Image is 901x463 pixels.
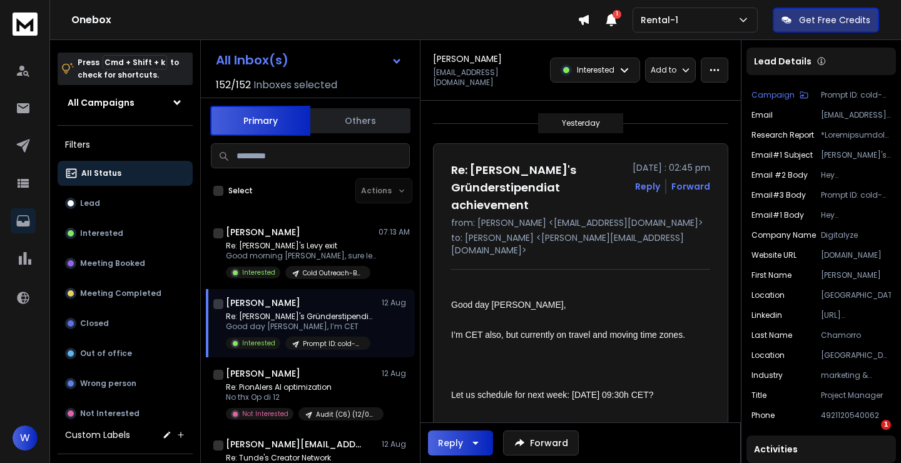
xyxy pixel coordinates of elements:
p: Press to check for shortcuts. [78,56,179,81]
button: Reply [428,430,493,455]
span: 1 [881,420,891,430]
button: Primary [210,106,310,136]
p: [URL][DOMAIN_NAME][PERSON_NAME][PERSON_NAME] [821,310,891,320]
span: 152 / 152 [216,78,251,93]
h1: [PERSON_NAME] [433,53,502,65]
span: Cmd + Shift + k [103,55,167,69]
button: All Campaigns [58,90,193,115]
button: Meeting Booked [58,251,193,276]
p: 12 Aug [382,369,410,379]
h3: Inboxes selected [253,78,337,93]
p: from: [PERSON_NAME] <[EMAIL_ADDRESS][DOMAIN_NAME]> [451,216,710,229]
p: Get Free Credits [799,14,870,26]
p: Re: [PERSON_NAME]'s Levy exit [226,241,376,251]
p: Research Report [751,130,814,140]
label: Select [228,186,253,196]
p: *Loremipsumdolor*<si>6. Ametconsect: Adipiscin Elits'd eiusmo temporincid ut l ETD Magnaaliquaeni... [821,130,891,140]
p: Out of office [80,349,132,359]
p: Phone [751,410,775,420]
button: Closed [58,311,193,336]
p: Lead [80,198,100,208]
p: Email#1 Subject [751,150,813,160]
h1: [PERSON_NAME] [226,297,300,309]
p: Lead Details [754,55,812,68]
p: First Name [751,270,792,280]
p: All Status [81,168,121,178]
span: Let us schedule for next week: [DATE] 09:30h CET? [451,390,653,400]
p: [DOMAIN_NAME] [821,250,891,260]
p: Rental-1 [641,14,683,26]
h1: [PERSON_NAME] [226,367,300,380]
p: [DATE] : 02:45 pm [633,161,710,174]
p: Campaign [751,90,795,100]
button: Wrong person [58,371,193,396]
p: Project Manager [821,390,891,400]
p: [EMAIL_ADDRESS][DOMAIN_NAME] [433,68,542,88]
button: Meeting Completed [58,281,193,306]
h3: Custom Labels [65,429,130,441]
h1: Onebox [71,13,578,28]
p: Company Name [751,230,816,240]
button: Forward [503,430,579,455]
h1: [PERSON_NAME] [226,226,300,238]
p: Location [751,350,785,360]
p: marketing & advertising [821,370,891,380]
p: title [751,390,766,400]
p: 12 Aug [382,439,410,449]
p: Digitalyze [821,230,891,240]
button: Others [310,107,410,135]
button: Not Interested [58,401,193,426]
h1: All Inbox(s) [216,54,288,66]
span: 1 [613,10,621,19]
p: 4921120540062 [821,410,891,420]
h1: [PERSON_NAME][EMAIL_ADDRESS][DOMAIN_NAME] [226,438,364,450]
h1: All Campaigns [68,96,135,109]
h1: Re: [PERSON_NAME]'s Gründerstipendiat achievement [451,161,625,214]
button: All Inbox(s) [206,48,412,73]
p: Meeting Completed [80,288,161,298]
p: location [751,290,785,300]
p: Email#1 Body [751,210,804,220]
p: Hey [PERSON_NAME],<br><br>Your NRW Gründerstipendiat 2023 recognition caught my eye online - cong... [821,210,891,220]
p: Email [751,110,773,120]
p: Not Interested [242,409,288,419]
button: Out of office [58,341,193,366]
p: Yesterday [562,118,600,128]
button: W [13,425,38,450]
button: Campaign [751,90,808,100]
p: to: [PERSON_NAME] <[PERSON_NAME][EMAIL_ADDRESS][DOMAIN_NAME]> [451,232,710,257]
p: Re: PionAIers AI optimization [226,382,376,392]
p: Interested [242,268,275,277]
p: Closed [80,318,109,328]
p: [GEOGRAPHIC_DATA] [821,290,891,300]
p: Good morning [PERSON_NAME], sure let's [226,251,376,261]
button: Get Free Credits [773,8,879,33]
p: Prompt ID: cold-ai-reply-b7 (cold outreach) [821,190,891,200]
p: Website URL [751,250,797,260]
iframe: Intercom live chat [855,420,885,450]
p: Good day [PERSON_NAME], I’m CET [226,322,376,332]
button: Lead [58,191,193,216]
p: Re: [PERSON_NAME]'s Gründerstipendiat achievement [226,312,376,322]
p: Hey [PERSON_NAME],<br><br>Just following up 🙂<br><br>Most companies burn their domains with bad c... [821,170,891,180]
p: Last Name [751,330,792,340]
button: Reply [635,180,660,193]
button: All Status [58,161,193,186]
p: 12 Aug [382,298,410,308]
p: Wrong person [80,379,136,389]
div: Activities [746,435,896,463]
p: 07:13 AM [379,227,410,237]
p: Interested [577,65,614,75]
p: [PERSON_NAME]'s Gründerstipendiat achievement [821,150,891,160]
p: [EMAIL_ADDRESS][DOMAIN_NAME] [821,110,891,120]
div: Forward [671,180,710,193]
button: Interested [58,221,193,246]
p: Email#3 Body [751,190,806,200]
p: [GEOGRAPHIC_DATA], [GEOGRAPHIC_DATA] [821,350,891,360]
p: No thx Op di 12 [226,392,376,402]
p: Interested [80,228,123,238]
p: Audit (C6) (12/08) [316,410,376,419]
